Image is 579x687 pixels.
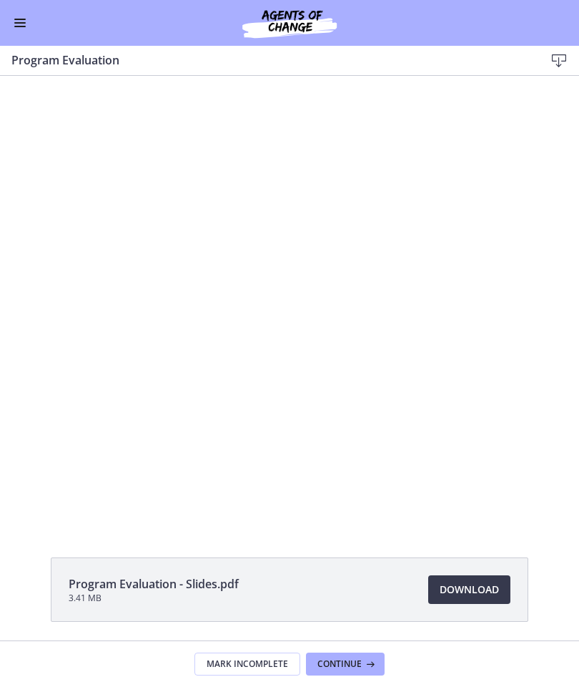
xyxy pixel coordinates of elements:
button: Enable menu [11,14,29,31]
img: Agents of Change [204,6,375,40]
span: Continue [317,658,362,670]
h3: Program Evaluation [11,52,522,69]
a: Download [428,575,510,604]
span: Program Evaluation - Slides.pdf [69,575,239,593]
span: 3.41 MB [69,593,239,604]
button: Mark Incomplete [194,653,300,676]
span: Mark Incomplete [207,658,288,670]
button: Continue [306,653,385,676]
span: Download [440,581,499,598]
